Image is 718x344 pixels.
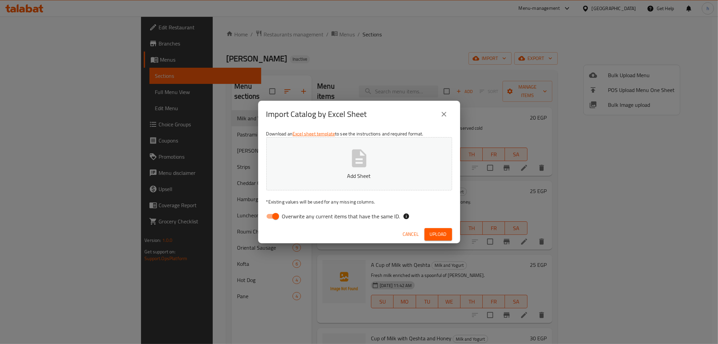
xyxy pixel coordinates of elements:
[258,128,460,225] div: Download an to see the instructions and required format.
[424,228,452,241] button: Upload
[436,106,452,122] button: close
[282,212,400,220] span: Overwrite any current items that have the same ID.
[293,129,335,138] a: Excel sheet template
[266,109,367,120] h2: Import Catalog by Excel Sheet
[266,198,452,205] p: Existing values will be used for any missing columns.
[277,172,442,180] p: Add Sheet
[403,230,419,239] span: Cancel
[430,230,447,239] span: Upload
[403,213,410,220] svg: If the overwrite option isn't selected, then the items that match an existing ID will be ignored ...
[400,228,422,241] button: Cancel
[266,137,452,190] button: Add Sheet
